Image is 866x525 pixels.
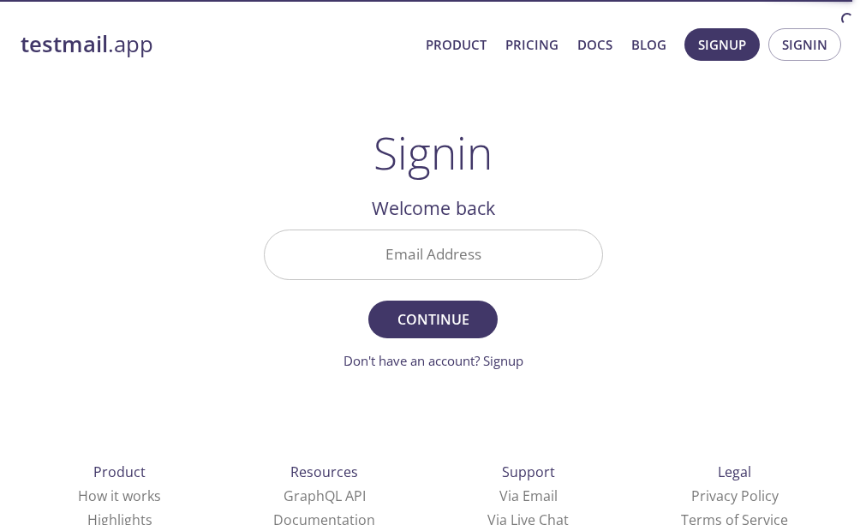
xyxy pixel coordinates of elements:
a: Pricing [505,33,558,56]
h1: Signin [373,127,493,178]
span: Product [93,462,146,481]
a: How it works [78,486,161,505]
span: Signin [782,33,827,56]
strong: testmail [21,29,108,59]
button: Signin [768,28,841,61]
span: Continue [387,307,478,331]
span: Legal [718,462,751,481]
a: Blog [631,33,666,56]
span: Support [502,462,555,481]
button: Signup [684,28,760,61]
button: Continue [368,301,497,338]
a: Docs [577,33,612,56]
span: Resources [290,462,358,481]
a: GraphQL API [284,486,366,505]
a: Via Email [499,486,558,505]
a: testmail.app [21,30,412,59]
h2: Welcome back [264,194,603,223]
a: Privacy Policy [691,486,779,505]
a: Don't have an account? Signup [343,352,523,369]
span: Signup [698,33,746,56]
a: Product [426,33,487,56]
